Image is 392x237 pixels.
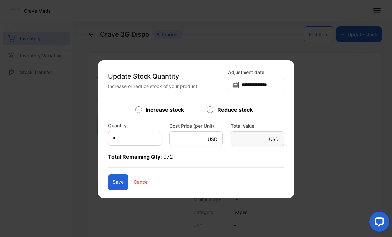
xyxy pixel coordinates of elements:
[228,69,284,76] label: Adjustment date
[108,71,224,81] p: Update Stock Quantity
[108,83,224,90] p: Increase or reduce stock of your product
[169,122,223,129] label: Cost Price (per Unit)
[231,122,284,129] label: Total Value
[163,153,173,160] span: 972
[108,122,127,129] label: Quantity
[108,153,284,168] p: Total Remaining Qty:
[146,106,184,114] label: Increase stock
[269,136,279,143] p: USD
[217,106,253,114] label: Reduce stock
[208,136,217,143] p: USD
[134,178,148,185] p: Cancel
[364,209,392,237] iframe: LiveChat chat widget
[108,174,128,190] button: Save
